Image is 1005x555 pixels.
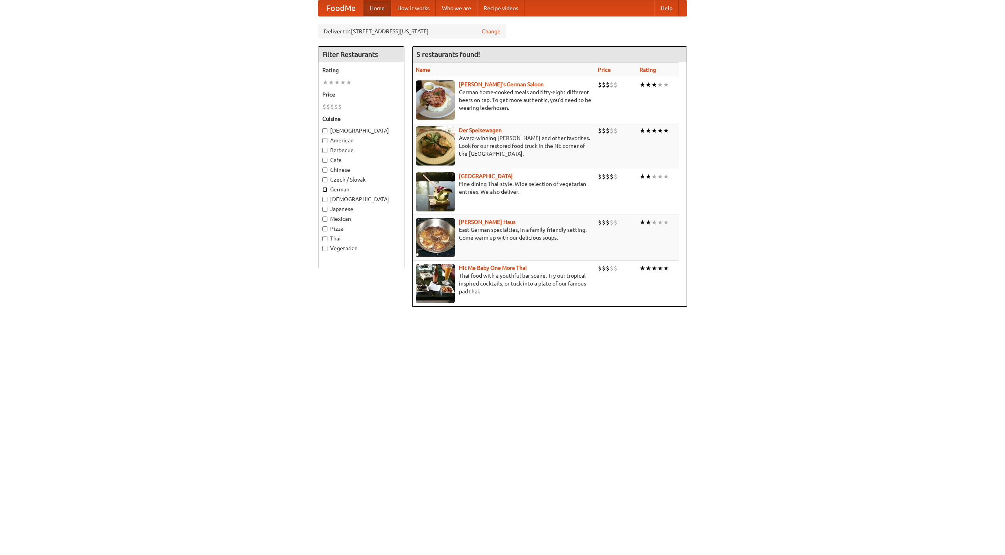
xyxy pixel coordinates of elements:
li: ★ [645,80,651,89]
a: Name [416,67,430,73]
li: ★ [657,172,663,181]
li: ★ [645,126,651,135]
li: ★ [657,80,663,89]
li: $ [598,126,602,135]
li: $ [326,102,330,111]
li: $ [322,102,326,111]
li: $ [610,80,614,89]
li: ★ [651,218,657,227]
li: ★ [640,218,645,227]
li: ★ [640,264,645,273]
li: $ [606,80,610,89]
img: esthers.jpg [416,80,455,120]
li: ★ [657,218,663,227]
a: Recipe videos [477,0,524,16]
li: $ [334,102,338,111]
input: Barbecue [322,148,327,153]
li: ★ [640,126,645,135]
li: ★ [663,126,669,135]
li: $ [614,80,618,89]
input: Mexican [322,217,327,222]
li: ★ [651,80,657,89]
li: ★ [657,126,663,135]
li: $ [610,218,614,227]
li: $ [598,264,602,273]
li: ★ [651,172,657,181]
li: $ [606,264,610,273]
li: $ [610,126,614,135]
a: [PERSON_NAME]'s German Saloon [459,81,544,87]
li: $ [614,172,618,181]
li: $ [606,172,610,181]
label: Japanese [322,205,400,213]
li: $ [602,172,606,181]
ng-pluralize: 5 restaurants found! [417,51,480,58]
img: babythai.jpg [416,264,455,303]
img: speisewagen.jpg [416,126,455,166]
li: ★ [340,78,346,87]
p: Fine dining Thai-style. Wide selection of vegetarian entrées. We also deliver. [416,180,592,196]
a: Der Speisewagen [459,127,502,133]
li: ★ [645,264,651,273]
a: Rating [640,67,656,73]
p: East German specialties, in a family-friendly setting. Come warm up with our delicious soups. [416,226,592,242]
label: American [322,136,400,144]
li: ★ [640,172,645,181]
p: Thai food with a youthful bar scene. Try our tropical inspired cocktails, or tuck into a plate of... [416,272,592,295]
li: ★ [651,264,657,273]
a: [PERSON_NAME] Haus [459,219,515,225]
h5: Rating [322,66,400,74]
li: ★ [651,126,657,135]
input: Thai [322,236,327,241]
li: $ [610,264,614,273]
a: Who we are [436,0,477,16]
li: $ [330,102,334,111]
label: Mexican [322,215,400,223]
p: German home-cooked meals and fifty-eight different beers on tap. To get more authentic, you'd nee... [416,88,592,112]
li: ★ [663,264,669,273]
li: $ [614,126,618,135]
a: [GEOGRAPHIC_DATA] [459,173,513,179]
label: Vegetarian [322,244,400,252]
img: satay.jpg [416,172,455,211]
input: Vegetarian [322,246,327,251]
li: $ [602,218,606,227]
img: kohlhaus.jpg [416,218,455,257]
input: American [322,138,327,143]
b: Hit Me Baby One More Thai [459,265,527,271]
input: [DEMOGRAPHIC_DATA] [322,128,327,133]
li: ★ [640,80,645,89]
a: Home [364,0,391,16]
li: $ [602,80,606,89]
a: Price [598,67,611,73]
li: ★ [328,78,334,87]
h4: Filter Restaurants [318,47,404,62]
a: Help [654,0,679,16]
li: $ [614,264,618,273]
input: German [322,187,327,192]
li: ★ [645,218,651,227]
li: $ [606,218,610,227]
label: German [322,186,400,193]
label: Thai [322,235,400,242]
li: ★ [663,218,669,227]
input: Cafe [322,158,327,163]
li: ★ [322,78,328,87]
li: $ [602,264,606,273]
label: Chinese [322,166,400,174]
label: Barbecue [322,146,400,154]
li: $ [338,102,342,111]
input: Japanese [322,207,327,212]
a: FoodMe [318,0,364,16]
li: $ [610,172,614,181]
li: ★ [346,78,352,87]
h5: Cuisine [322,115,400,123]
li: ★ [657,264,663,273]
label: [DEMOGRAPHIC_DATA] [322,195,400,203]
li: $ [598,80,602,89]
li: ★ [645,172,651,181]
